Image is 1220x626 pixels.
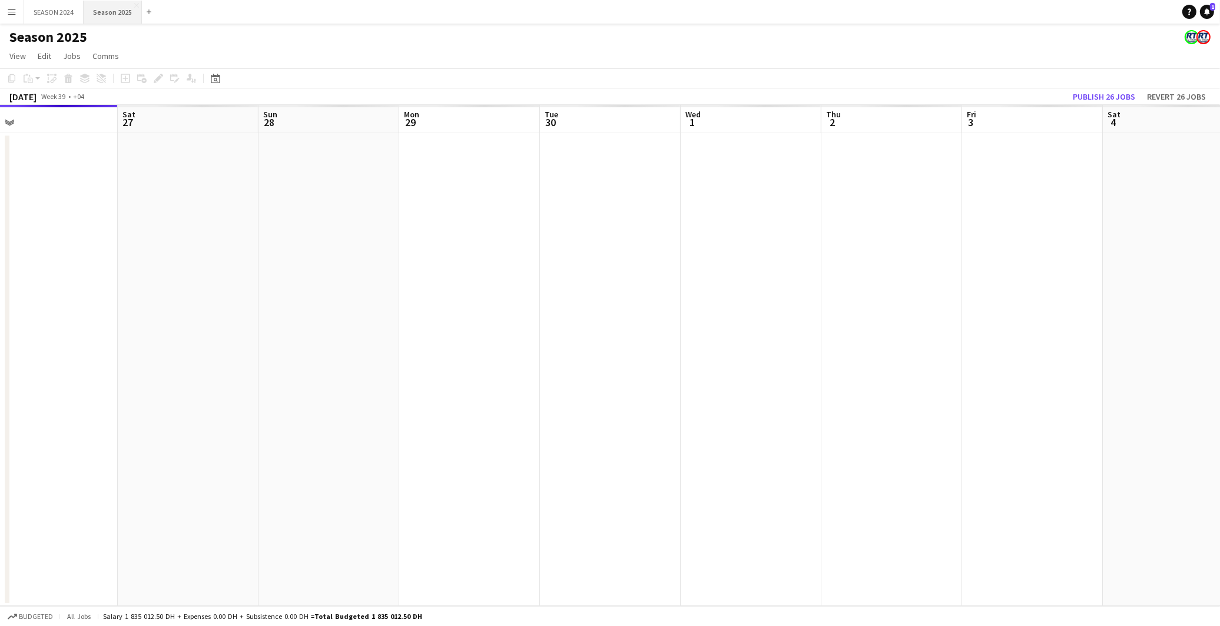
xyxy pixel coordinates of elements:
span: Edit [38,51,51,61]
span: 4 [1106,116,1120,129]
button: SEASON 2024 [24,1,84,24]
div: [DATE] [9,91,37,103]
span: View [9,51,26,61]
span: 30 [543,116,558,129]
span: All jobs [65,612,93,621]
span: Wed [685,109,701,120]
span: Comms [92,51,119,61]
span: Total Budgeted 1 835 012.50 DH [314,612,422,621]
span: 1 [684,116,701,129]
span: Week 39 [39,92,68,101]
span: 29 [402,116,419,129]
a: Comms [88,48,124,64]
app-user-avatar: ROAD TRANSIT [1185,30,1199,44]
span: Budgeted [19,612,53,621]
span: Sat [122,109,135,120]
h1: Season 2025 [9,28,87,46]
button: Budgeted [6,610,55,623]
div: +04 [73,92,84,101]
a: Jobs [58,48,85,64]
a: 1 [1200,5,1214,19]
a: Edit [33,48,56,64]
span: Thu [826,109,841,120]
button: Publish 26 jobs [1068,89,1140,104]
span: 3 [965,116,976,129]
span: Sat [1108,109,1120,120]
app-user-avatar: ROAD TRANSIT [1196,30,1211,44]
span: Sun [263,109,277,120]
span: 28 [261,116,277,129]
a: View [5,48,31,64]
span: 27 [121,116,135,129]
span: 1 [1210,3,1215,11]
div: Salary 1 835 012.50 DH + Expenses 0.00 DH + Subsistence 0.00 DH = [103,612,422,621]
span: Fri [967,109,976,120]
button: Season 2025 [84,1,142,24]
span: Jobs [63,51,81,61]
span: Tue [545,109,558,120]
button: Revert 26 jobs [1142,89,1211,104]
span: Mon [404,109,419,120]
span: 2 [824,116,841,129]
